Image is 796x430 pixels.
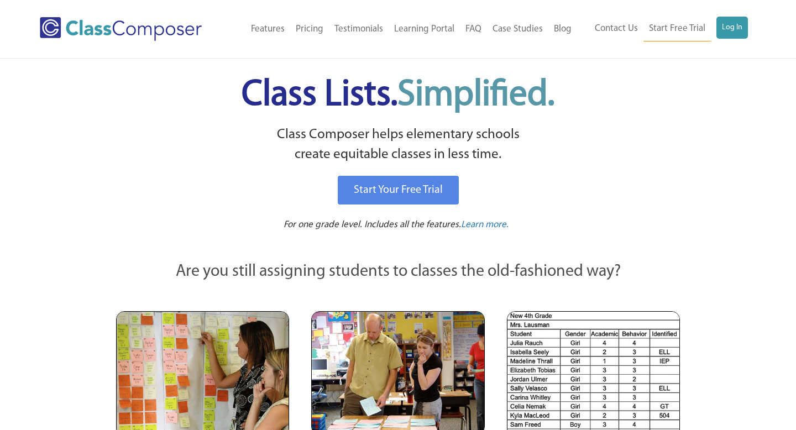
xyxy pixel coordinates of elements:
[338,176,459,204] a: Start Your Free Trial
[242,77,554,113] span: Class Lists.
[116,260,680,284] p: Are you still assigning students to classes the old-fashioned way?
[577,17,748,41] nav: Header Menu
[284,220,461,229] span: For one grade level. Includes all the features.
[487,17,548,41] a: Case Studies
[461,218,509,232] a: Learn more.
[460,17,487,41] a: FAQ
[227,17,577,41] nav: Header Menu
[548,17,577,41] a: Blog
[589,17,643,41] a: Contact Us
[397,77,554,113] span: Simplified.
[290,17,329,41] a: Pricing
[329,17,389,41] a: Testimonials
[114,125,682,165] p: Class Composer helps elementary schools create equitable classes in less time.
[643,17,711,41] a: Start Free Trial
[461,220,509,229] span: Learn more.
[716,17,748,39] a: Log In
[245,17,290,41] a: Features
[354,185,443,196] span: Start Your Free Trial
[389,17,460,41] a: Learning Portal
[40,17,202,41] img: Class Composer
